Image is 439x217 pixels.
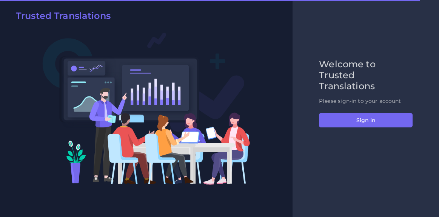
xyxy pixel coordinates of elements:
img: Login V2 [42,32,250,185]
h2: Welcome to Trusted Translations [319,59,413,91]
h2: Trusted Translations [16,11,111,22]
a: Trusted Translations [11,11,111,24]
p: Please sign-in to your account [319,97,413,105]
button: Sign in [319,113,413,127]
